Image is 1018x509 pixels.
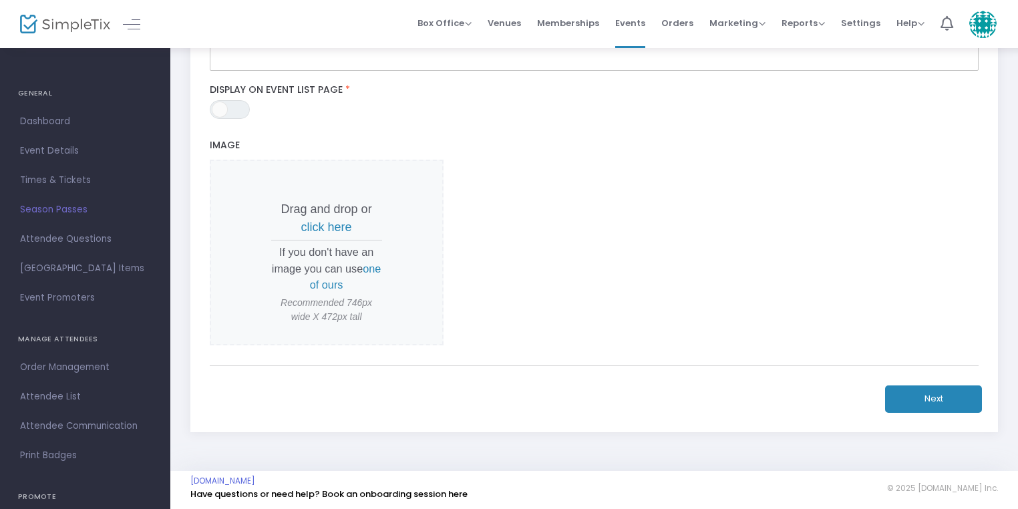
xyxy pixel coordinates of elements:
span: Reports [782,17,825,29]
button: Next [885,385,982,413]
span: Events [615,6,645,40]
span: © 2025 [DOMAIN_NAME] Inc. [887,483,998,494]
p: If you don't have an image you can use [271,244,382,293]
span: Attendee Communication [20,417,150,435]
span: Event Details [20,142,150,160]
span: Print Badges [20,447,150,464]
span: Dashboard [20,113,150,130]
span: Season Passes [20,201,150,218]
a: [DOMAIN_NAME] [190,476,255,486]
span: Event Promoters [20,289,150,307]
span: Settings [841,6,880,40]
span: Attendee List [20,388,150,405]
span: Order Management [20,359,150,376]
span: Marketing [709,17,766,29]
span: Venues [488,6,521,40]
span: Image [210,138,240,152]
span: Box Office [417,17,472,29]
span: Help [896,17,924,29]
span: [GEOGRAPHIC_DATA] Items [20,260,150,277]
h4: MANAGE ATTENDEES [18,326,152,353]
label: Display On Event List Page [210,84,979,96]
span: Recommended 746px wide X 472px tall [271,296,382,324]
span: Attendee Questions [20,230,150,248]
span: Orders [661,6,693,40]
a: Have questions or need help? Book an onboarding session here [190,488,468,500]
span: Times & Tickets [20,172,150,189]
span: click here [301,220,352,234]
p: Drag and drop or [271,200,382,236]
h4: GENERAL [18,80,152,107]
span: Memberships [537,6,599,40]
